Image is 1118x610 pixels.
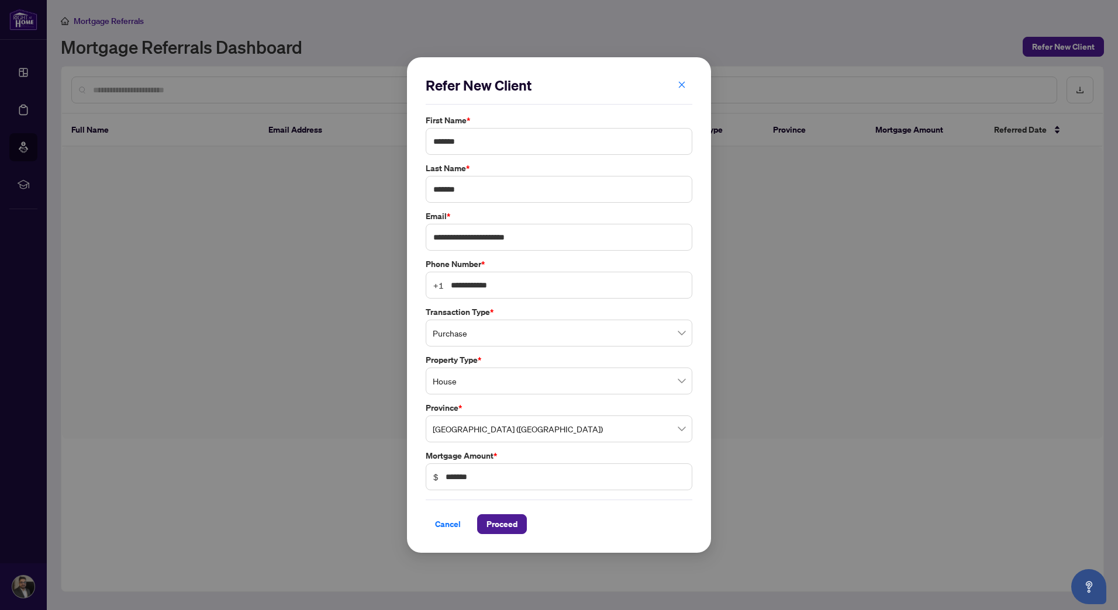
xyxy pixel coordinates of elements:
span: $ [433,470,439,483]
label: Province [426,401,692,414]
label: Email [426,210,692,223]
span: Cancel [435,515,461,533]
span: Ontario (ON) [433,418,685,440]
span: close [678,81,686,89]
button: Open asap [1071,569,1106,604]
label: Property Type [426,353,692,366]
span: Proceed [486,515,517,533]
span: Purchase [433,322,685,344]
label: Transaction Type [426,306,692,318]
label: Last Name [426,162,692,175]
label: First Name [426,114,692,127]
span: House [433,370,685,392]
button: Proceed [477,514,527,534]
label: Mortgage Amount [426,449,692,462]
label: Phone Number [426,258,692,271]
button: Cancel [426,514,470,534]
h2: Refer New Client [426,76,692,95]
span: +1 [433,279,444,292]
